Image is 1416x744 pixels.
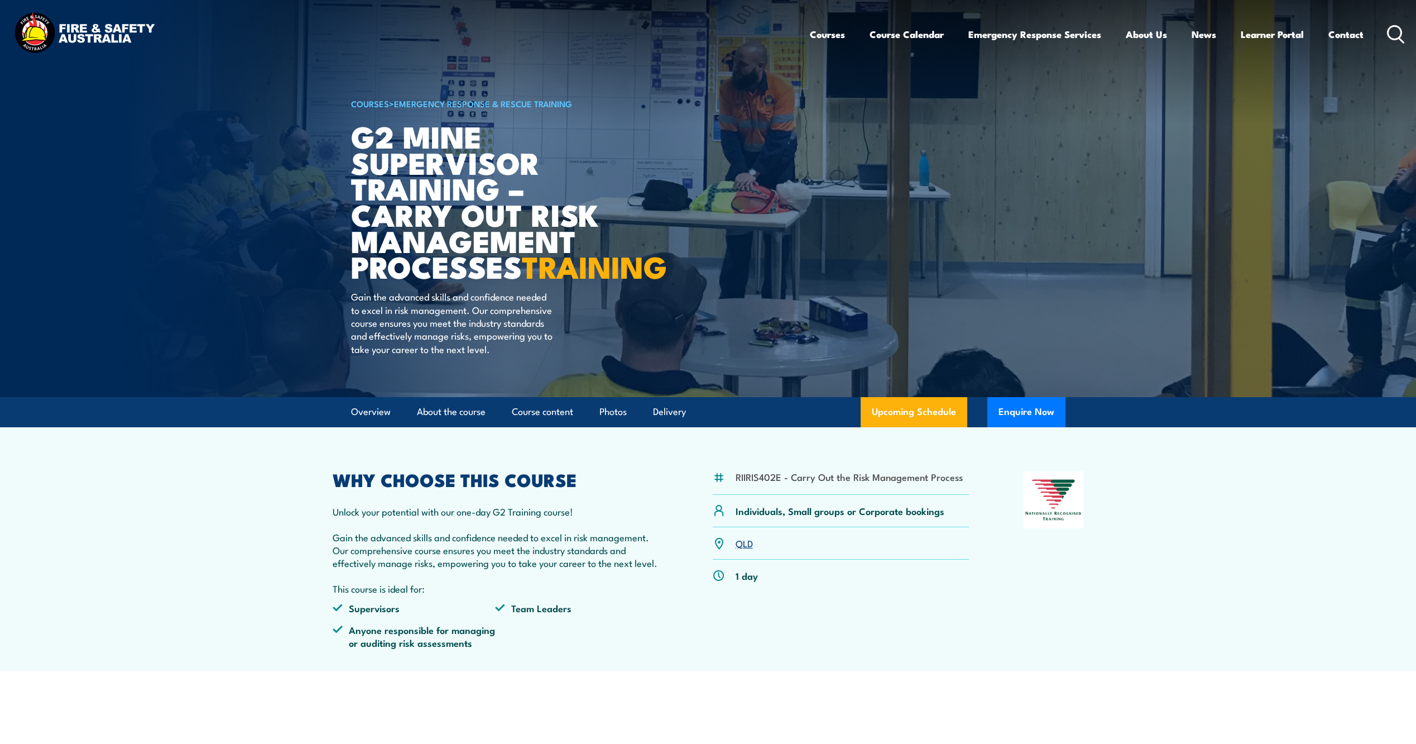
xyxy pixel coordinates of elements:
[736,536,753,550] a: QLD
[861,397,967,427] a: Upcoming Schedule
[333,471,659,487] h2: WHY CHOOSE THIS COURSE
[810,20,845,49] a: Courses
[333,623,496,650] li: Anyone responsible for managing or auditing risk assessments
[351,123,627,279] h1: G2 Mine Supervisor Training – Carry Out Risk Management Processes
[736,569,758,582] p: 1 day
[495,602,658,614] li: Team Leaders
[351,97,389,109] a: COURSES
[512,397,573,427] a: Course content
[736,470,963,483] li: RIIRIS402E - Carry Out the Risk Management Process
[333,505,659,518] p: Unlock your potential with our one-day G2 Training course!
[599,397,627,427] a: Photos
[968,20,1101,49] a: Emergency Response Services
[522,242,667,289] strong: TRAINING
[351,290,555,355] p: Gain the advanced skills and confidence needed to excel in risk management. Our comprehensive cou...
[1192,20,1216,49] a: News
[736,504,944,517] p: Individuals, Small groups or Corporate bookings
[333,602,496,614] li: Supervisors
[394,97,572,109] a: Emergency Response & Rescue Training
[653,397,686,427] a: Delivery
[1126,20,1167,49] a: About Us
[1024,471,1084,528] img: Nationally Recognised Training logo.
[870,20,944,49] a: Course Calendar
[417,397,486,427] a: About the course
[351,397,391,427] a: Overview
[987,397,1065,427] button: Enquire Now
[333,582,659,595] p: This course is ideal for:
[1328,20,1364,49] a: Contact
[351,97,627,110] h6: >
[1241,20,1304,49] a: Learner Portal
[333,531,659,570] p: Gain the advanced skills and confidence needed to excel in risk management. Our comprehensive cou...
